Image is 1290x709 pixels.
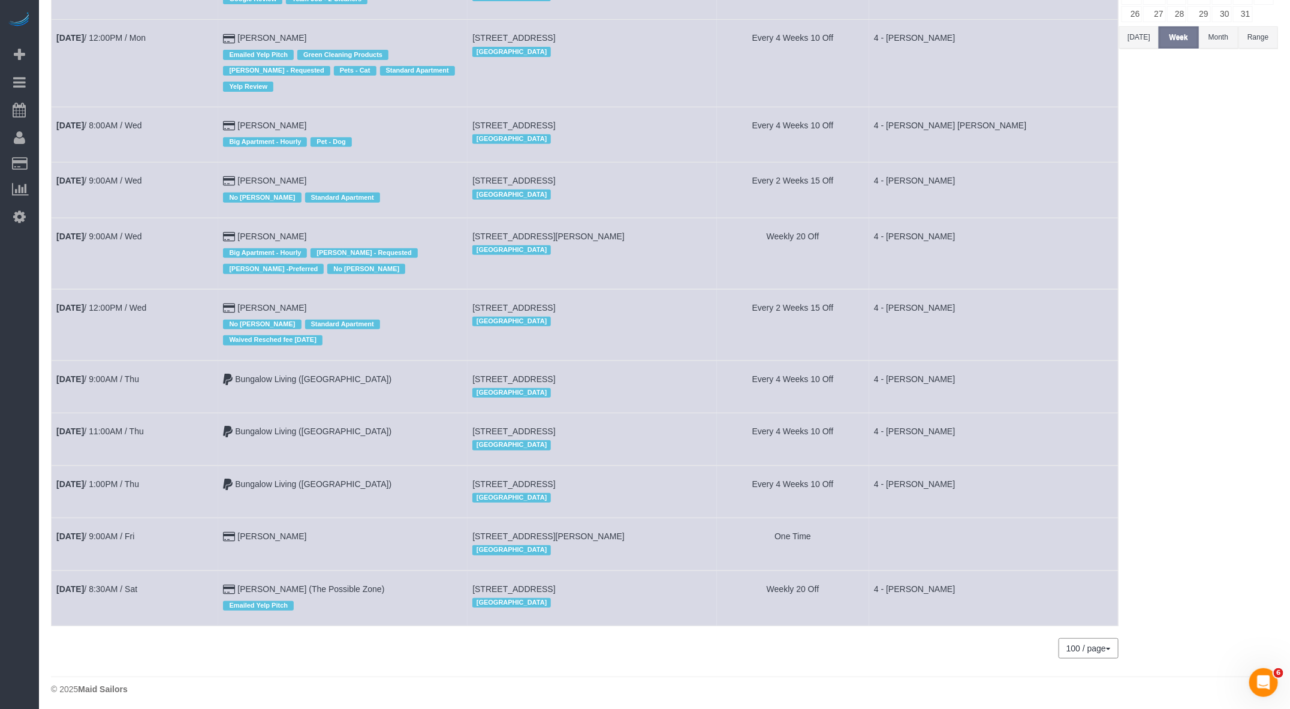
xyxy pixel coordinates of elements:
[56,426,144,436] a: [DATE]/ 11:00AM / Thu
[869,413,1119,465] td: Assigned to
[235,374,391,384] a: Bungalow Living ([GEOGRAPHIC_DATA])
[51,683,1278,695] div: © 2025
[56,176,84,185] b: [DATE]
[1274,668,1283,678] span: 6
[1233,6,1253,22] a: 31
[56,426,84,436] b: [DATE]
[56,303,146,313] a: [DATE]/ 12:00PM / Wed
[223,82,273,91] span: Yelp Review
[717,107,869,162] td: Frequency
[237,303,306,313] a: [PERSON_NAME]
[1167,6,1187,22] a: 28
[56,176,142,185] a: [DATE]/ 9:00AM / Wed
[56,374,84,384] b: [DATE]
[237,33,306,43] a: [PERSON_NAME]
[218,107,468,162] td: Customer
[468,289,717,360] td: Service location
[223,35,235,43] i: Credit Card Payment
[235,479,391,489] a: Bungalow Living ([GEOGRAPHIC_DATA])
[56,232,84,241] b: [DATE]
[56,374,139,384] a: [DATE]/ 9:00AM / Thu
[717,20,869,107] td: Frequency
[223,122,235,130] i: Credit Card Payment
[56,531,84,541] b: [DATE]
[56,33,146,43] a: [DATE]/ 12:00PM / Mon
[1143,6,1165,22] a: 27
[869,107,1119,162] td: Assigned to
[468,20,717,107] td: Service location
[869,218,1119,289] td: Assigned to
[218,465,468,518] td: Customer
[237,232,306,241] a: [PERSON_NAME]
[223,66,330,76] span: [PERSON_NAME] - Requested
[334,66,376,76] span: Pets - Cat
[472,47,551,56] span: [GEOGRAPHIC_DATA]
[472,426,555,436] span: [STREET_ADDRESS]
[717,413,869,465] td: Frequency
[223,248,307,258] span: Big Apartment - Hourly
[237,176,306,185] a: [PERSON_NAME]
[472,493,551,503] span: [GEOGRAPHIC_DATA]
[472,374,555,384] span: [STREET_ADDRESS]
[223,193,301,202] span: No [PERSON_NAME]
[56,584,137,594] a: [DATE]/ 8:30AM / Sat
[52,518,218,570] td: Schedule date
[472,176,555,185] span: [STREET_ADDRESS]
[472,314,712,329] div: Location
[311,137,351,147] span: Pet - Dog
[223,177,235,185] i: Credit Card Payment
[472,242,712,258] div: Location
[52,570,218,626] td: Schedule date
[52,360,218,413] td: Schedule date
[1212,6,1232,22] a: 30
[223,480,233,489] i: Paypal
[472,385,712,401] div: Location
[1159,26,1198,49] button: Week
[218,218,468,289] td: Customer
[305,193,380,202] span: Standard Apartment
[223,304,235,313] i: Credit Card Payment
[305,320,380,329] span: Standard Apartment
[468,413,717,465] td: Service location
[235,426,391,436] a: Bungalow Living ([GEOGRAPHIC_DATA])
[472,303,555,313] span: [STREET_ADDRESS]
[717,465,869,518] td: Frequency
[1238,26,1278,49] button: Range
[1187,6,1210,22] a: 29
[311,248,417,258] span: [PERSON_NAME] - Requested
[468,360,717,413] td: Service location
[468,163,717,218] td: Service location
[468,107,717,162] td: Service location
[223,233,235,241] i: Credit Card Payment
[1199,26,1238,49] button: Month
[223,585,235,594] i: Credit Card Payment
[237,121,306,130] a: [PERSON_NAME]
[717,518,869,570] td: Frequency
[1059,638,1119,659] button: 100 / page
[717,218,869,289] td: Frequency
[472,33,555,43] span: [STREET_ADDRESS]
[472,44,712,59] div: Location
[7,12,31,29] a: Automaid Logo
[1059,638,1119,659] nav: Pagination navigation
[52,163,218,218] td: Schedule date
[472,437,712,453] div: Location
[869,465,1119,518] td: Assigned to
[472,388,551,398] span: [GEOGRAPHIC_DATA]
[472,531,625,541] span: [STREET_ADDRESS][PERSON_NAME]
[472,190,551,199] span: [GEOGRAPHIC_DATA]
[56,479,139,489] a: [DATE]/ 1:00PM / Thu
[223,50,294,59] span: Emailed Yelp Pitch
[472,440,551,450] span: [GEOGRAPHIC_DATA]
[472,542,712,558] div: Location
[472,584,555,594] span: [STREET_ADDRESS]
[472,131,712,147] div: Location
[468,218,717,289] td: Service location
[78,684,127,694] strong: Maid Sailors
[1249,668,1278,697] iframe: Intercom live chat
[218,20,468,107] td: Customer
[52,20,218,107] td: Schedule date
[218,289,468,360] td: Customer
[472,490,712,506] div: Location
[472,479,555,489] span: [STREET_ADDRESS]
